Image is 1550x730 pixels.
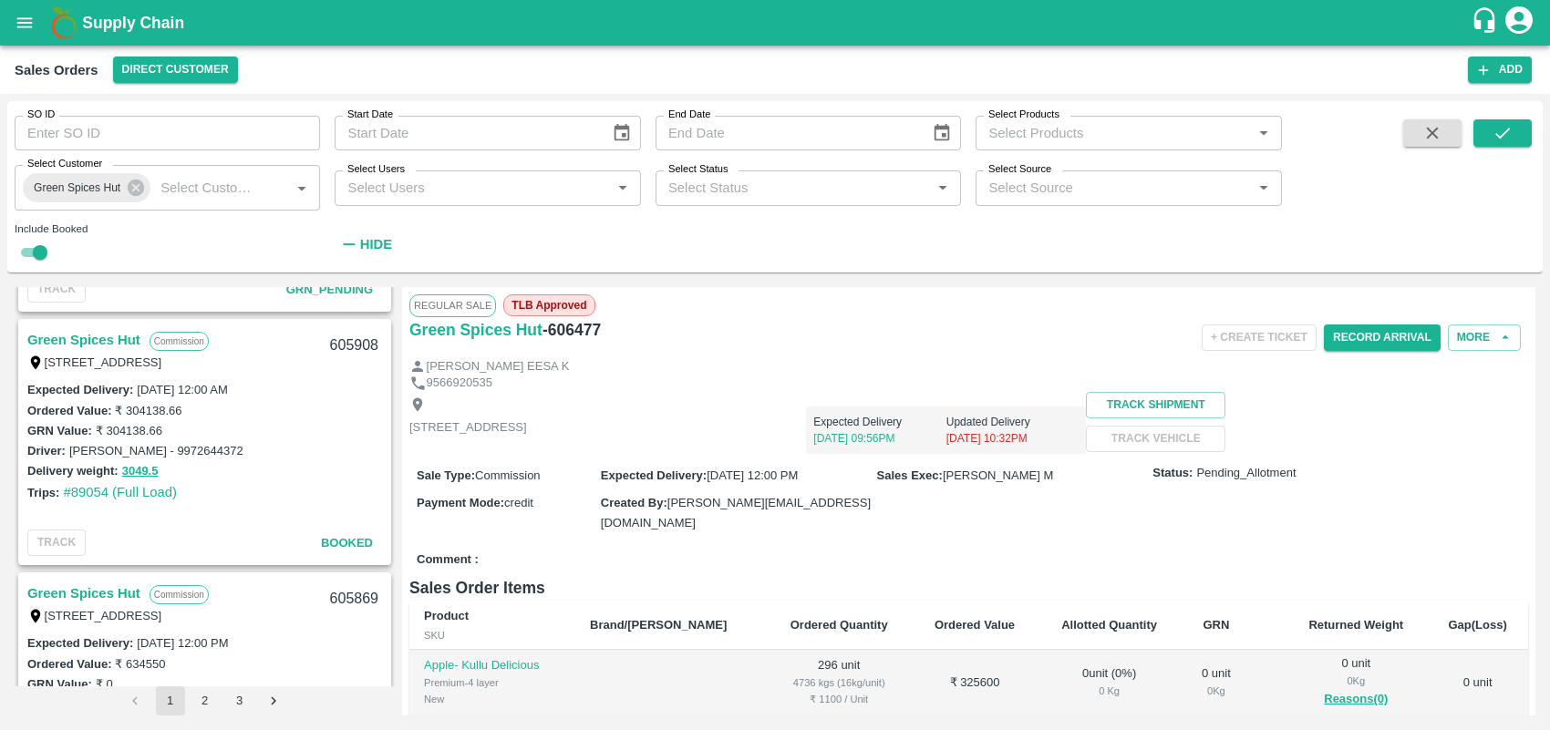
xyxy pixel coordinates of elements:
[424,609,469,622] b: Product
[335,229,397,260] button: Hide
[137,636,228,650] label: [DATE] 12:00 PM
[119,686,292,715] nav: pagination navigation
[27,444,66,458] label: Driver:
[656,116,917,150] input: End Date
[27,108,55,122] label: SO ID
[790,618,888,632] b: Ordered Quantity
[15,58,98,82] div: Sales Orders
[1052,665,1166,699] div: 0 unit ( 0 %)
[813,430,945,447] p: [DATE] 09:56PM
[150,332,209,351] p: Commission
[409,575,1528,601] h6: Sales Order Items
[113,57,238,83] button: Select DC
[4,2,46,44] button: open drawer
[286,283,373,296] span: GRN_Pending
[1203,618,1229,632] b: GRN
[424,657,561,674] p: Apple- Kullu Delicious
[1252,121,1276,145] button: Open
[27,328,140,352] a: Green Spices Hut
[988,108,1059,122] label: Select Products
[943,468,1053,482] span: [PERSON_NAME] M
[23,173,150,202] div: Green Spices Hut
[1299,673,1412,689] div: 0 Kg
[542,317,601,343] h6: - 606477
[912,650,1038,716] td: ₹ 325600
[409,294,496,316] span: Regular Sale
[1299,689,1412,710] button: Reasons(0)
[82,10,1471,36] a: Supply Chain
[668,162,728,177] label: Select Status
[590,618,727,632] b: Brand/[PERSON_NAME]
[780,674,897,691] div: 4736 kgs (16kg/unit)
[27,677,92,691] label: GRN Value:
[96,677,113,691] label: ₹ 0
[46,5,82,41] img: logo
[27,404,111,417] label: Ordered Value:
[1052,683,1166,699] div: 0 Kg
[1471,6,1503,39] div: customer-support
[409,419,527,437] p: [STREET_ADDRESS]
[27,636,133,650] label: Expected Delivery :
[935,618,1015,632] b: Ordered Value
[1061,618,1157,632] b: Allotted Quantity
[1196,465,1296,482] span: Pending_Allotment
[877,468,943,482] label: Sales Exec :
[319,324,389,367] div: 605908
[45,609,162,622] label: [STREET_ADDRESS]
[504,496,533,509] span: credit
[427,358,570,375] p: [PERSON_NAME] EESA K
[115,657,165,671] label: ₹ 634550
[1086,392,1225,418] button: Track Shipment
[1308,618,1403,632] b: Returned Weight
[931,176,955,200] button: Open
[661,176,925,200] input: Select Status
[290,176,314,200] button: Open
[409,317,542,343] a: Green Spices Hut
[115,404,181,417] label: ₹ 304138.66
[45,355,162,369] label: [STREET_ADDRESS]
[1152,465,1193,482] label: Status:
[96,424,162,437] label: ₹ 304138.66
[340,176,604,200] input: Select Users
[347,162,405,177] label: Select Users
[1448,324,1521,351] button: More
[27,486,59,499] label: Trips:
[360,237,392,252] strong: Hide
[150,585,209,604] p: Commission
[1195,683,1236,699] div: 0 Kg
[27,581,140,605] a: Green Spices Hut
[260,686,289,715] button: Go to next page
[611,176,635,200] button: Open
[153,176,261,200] input: Select Customer
[1448,618,1506,632] b: Gap(Loss)
[156,686,185,715] button: page 1
[503,294,594,316] span: TLB Approved
[925,116,959,150] button: Choose date
[335,116,596,150] input: Start Date
[601,468,707,482] label: Expected Delivery :
[424,627,561,643] div: SKU
[1427,650,1528,716] td: 0 unit
[1299,655,1412,710] div: 0 unit
[15,221,320,237] div: Include Booked
[27,157,102,171] label: Select Customer
[988,162,1051,177] label: Select Source
[1195,665,1236,699] div: 0 unit
[347,108,393,122] label: Start Date
[27,464,119,478] label: Delivery weight:
[137,383,227,396] label: [DATE] 12:00 AM
[981,176,1245,200] input: Select Source
[601,496,667,509] label: Created By :
[946,414,1079,430] p: Updated Delivery
[475,468,541,482] span: Commission
[981,121,1245,145] input: Select Products
[82,14,184,32] b: Supply Chain
[1468,57,1532,83] button: Add
[27,383,133,396] label: Expected Delivery :
[1503,4,1535,42] div: account of current user
[321,536,373,550] span: Booked
[417,468,475,482] label: Sale Type :
[424,691,561,707] div: New
[601,496,871,530] span: [PERSON_NAME][EMAIL_ADDRESS][DOMAIN_NAME]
